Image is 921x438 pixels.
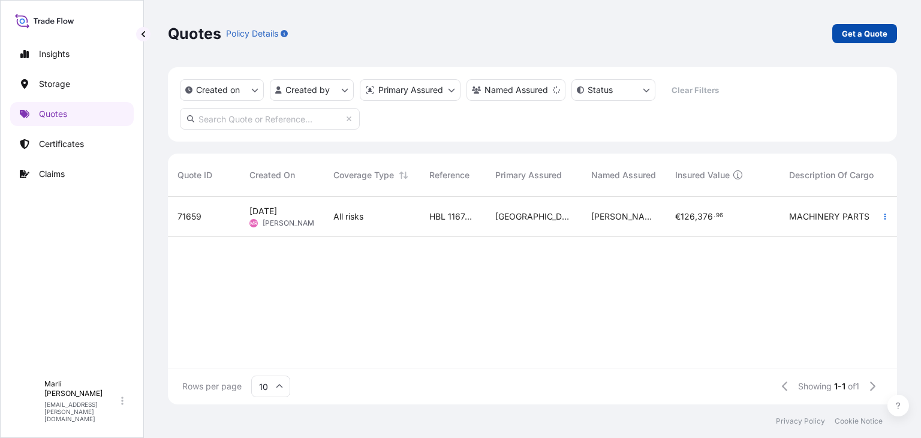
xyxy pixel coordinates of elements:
[270,79,354,101] button: createdBy Filter options
[44,401,119,422] p: [EMAIL_ADDRESS][PERSON_NAME][DOMAIN_NAME]
[429,211,476,223] span: HBL 1167443484, Shipment 40341017, SO 561335768 561335738 561335770 561335771 561335772 561335773...
[789,211,869,223] span: MACHINERY PARTS
[44,379,119,398] p: Marli [PERSON_NAME]
[177,211,201,223] span: 71659
[10,132,134,156] a: Certificates
[39,48,70,60] p: Insights
[285,84,330,96] p: Created by
[10,102,134,126] a: Quotes
[571,79,655,101] button: certificateStatus Filter options
[675,212,681,221] span: €
[250,217,257,229] span: MR
[835,416,883,426] a: Cookie Notice
[39,138,84,150] p: Certificates
[180,79,264,101] button: createdOn Filter options
[591,169,656,181] span: Named Assured
[249,205,277,217] span: [DATE]
[10,42,134,66] a: Insights
[39,168,65,180] p: Claims
[39,78,70,90] p: Storage
[39,108,67,120] p: Quotes
[263,218,321,228] span: [PERSON_NAME]
[396,168,411,182] button: Sort
[10,162,134,186] a: Claims
[466,79,565,101] button: cargoOwner Filter options
[177,169,212,181] span: Quote ID
[495,211,572,223] span: [GEOGRAPHIC_DATA]
[714,214,715,218] span: .
[10,72,134,96] a: Storage
[695,212,697,221] span: ,
[591,211,656,223] span: [PERSON_NAME]
[798,380,832,392] span: Showing
[588,84,613,96] p: Status
[333,169,394,181] span: Coverage Type
[484,84,548,96] p: Named Assured
[834,380,845,392] span: 1-1
[716,214,723,218] span: 96
[842,28,887,40] p: Get a Quote
[789,169,874,181] span: Description Of Cargo
[848,380,859,392] span: of 1
[360,79,460,101] button: distributor Filter options
[378,84,443,96] p: Primary Assured
[249,169,295,181] span: Created On
[672,84,719,96] p: Clear Filters
[776,416,825,426] a: Privacy Policy
[429,169,469,181] span: Reference
[182,380,242,392] span: Rows per page
[697,212,713,221] span: 376
[168,24,221,43] p: Quotes
[23,395,32,407] span: M
[333,211,363,223] span: All risks
[180,108,360,130] input: Search Quote or Reference...
[832,24,897,43] a: Get a Quote
[226,28,278,40] p: Policy Details
[661,80,729,100] button: Clear Filters
[675,169,730,181] span: Insured Value
[196,84,240,96] p: Created on
[681,212,695,221] span: 126
[495,169,562,181] span: Primary Assured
